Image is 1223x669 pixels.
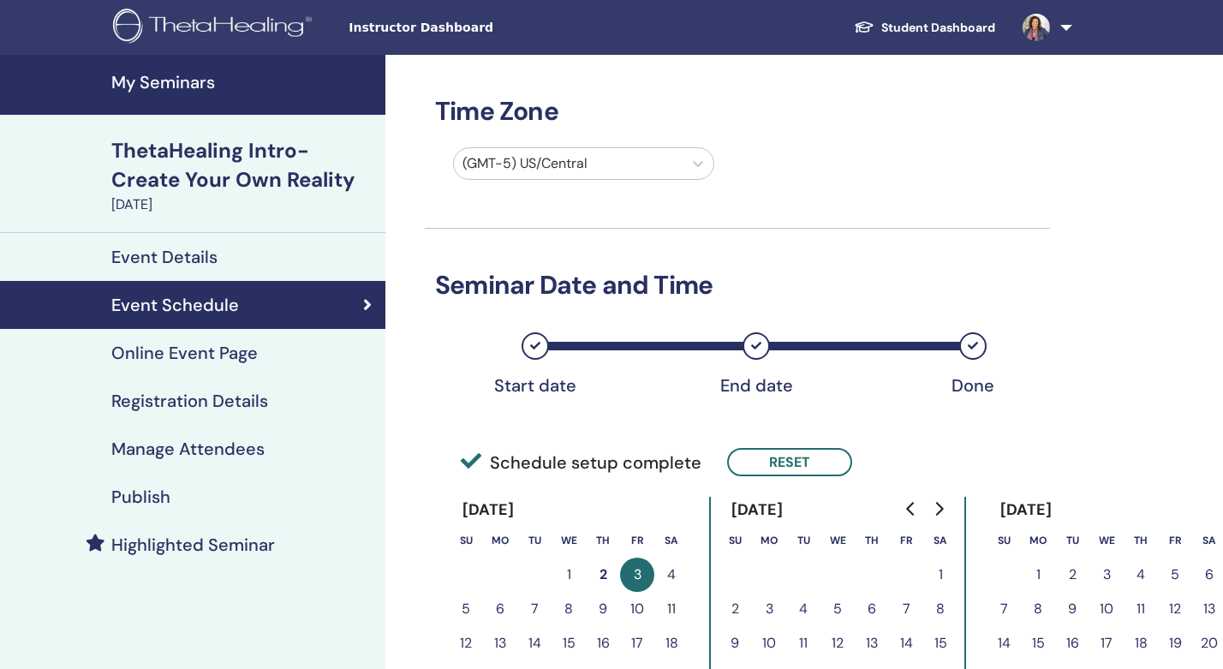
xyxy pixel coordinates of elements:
[1021,626,1055,660] button: 15
[889,592,923,626] button: 7
[1124,592,1158,626] button: 11
[727,448,852,476] button: Reset
[654,523,689,558] th: Saturday
[517,626,552,660] button: 14
[925,492,952,526] button: Go to next month
[620,592,654,626] button: 10
[552,626,586,660] button: 15
[449,497,528,523] div: [DATE]
[620,626,654,660] button: 17
[492,375,578,396] div: Start date
[349,19,606,37] span: Instructor Dashboard
[1055,558,1089,592] button: 2
[923,592,958,626] button: 8
[889,626,923,660] button: 14
[101,136,385,215] a: ThetaHealing Intro- Create Your Own Reality[DATE]
[1089,558,1124,592] button: 3
[113,9,318,47] img: logo.png
[1021,592,1055,626] button: 8
[620,523,654,558] th: Friday
[1158,592,1192,626] button: 12
[1089,626,1124,660] button: 17
[111,194,375,215] div: [DATE]
[449,626,483,660] button: 12
[425,96,1050,127] h3: Time Zone
[483,592,517,626] button: 6
[1158,626,1192,660] button: 19
[820,592,855,626] button: 5
[517,523,552,558] th: Tuesday
[552,558,586,592] button: 1
[1124,523,1158,558] th: Thursday
[1089,523,1124,558] th: Wednesday
[987,523,1021,558] th: Sunday
[1055,626,1089,660] button: 16
[111,439,265,459] h4: Manage Attendees
[854,20,874,34] img: graduation-cap-white.svg
[111,72,375,93] h4: My Seminars
[552,592,586,626] button: 8
[483,626,517,660] button: 13
[752,626,786,660] button: 10
[752,523,786,558] th: Monday
[654,626,689,660] button: 18
[586,523,620,558] th: Thursday
[111,136,375,194] div: ThetaHealing Intro- Create Your Own Reality
[718,626,752,660] button: 9
[786,592,820,626] button: 4
[111,295,239,315] h4: Event Schedule
[449,592,483,626] button: 5
[923,523,958,558] th: Saturday
[987,626,1021,660] button: 14
[1055,592,1089,626] button: 9
[111,247,218,267] h4: Event Details
[1021,523,1055,558] th: Monday
[586,626,620,660] button: 16
[987,497,1066,523] div: [DATE]
[517,592,552,626] button: 7
[855,592,889,626] button: 6
[111,343,258,363] h4: Online Event Page
[840,12,1009,44] a: Student Dashboard
[483,523,517,558] th: Monday
[1021,558,1055,592] button: 1
[786,523,820,558] th: Tuesday
[586,558,620,592] button: 2
[449,523,483,558] th: Sunday
[1124,626,1158,660] button: 18
[586,592,620,626] button: 9
[620,558,654,592] button: 3
[923,558,958,592] button: 1
[1124,558,1158,592] button: 4
[1055,523,1089,558] th: Tuesday
[855,626,889,660] button: 13
[552,523,586,558] th: Wednesday
[855,523,889,558] th: Thursday
[987,592,1021,626] button: 7
[752,592,786,626] button: 3
[1089,592,1124,626] button: 10
[111,535,275,555] h4: Highlighted Seminar
[786,626,820,660] button: 11
[820,523,855,558] th: Wednesday
[820,626,855,660] button: 12
[654,592,689,626] button: 11
[923,626,958,660] button: 15
[461,450,701,475] span: Schedule setup complete
[1158,558,1192,592] button: 5
[425,270,1050,301] h3: Seminar Date and Time
[111,487,170,507] h4: Publish
[1023,14,1050,41] img: default.jpg
[654,558,689,592] button: 4
[718,523,752,558] th: Sunday
[1158,523,1192,558] th: Friday
[718,592,752,626] button: 2
[718,497,797,523] div: [DATE]
[111,391,268,411] h4: Registration Details
[898,492,925,526] button: Go to previous month
[930,375,1016,396] div: Done
[713,375,799,396] div: End date
[889,523,923,558] th: Friday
